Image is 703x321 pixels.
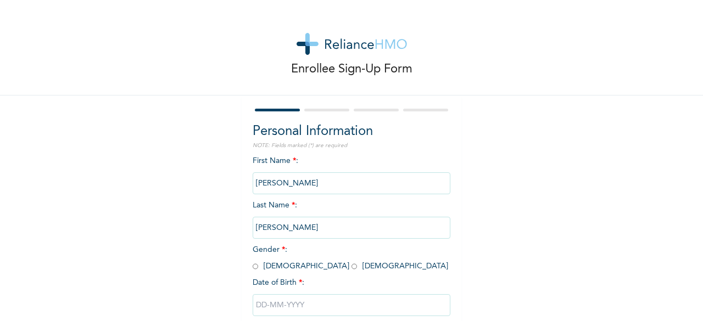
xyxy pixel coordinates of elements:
[253,201,450,232] span: Last Name :
[253,294,450,316] input: DD-MM-YYYY
[253,172,450,194] input: Enter your first name
[253,246,448,270] span: Gender : [DEMOGRAPHIC_DATA] [DEMOGRAPHIC_DATA]
[253,122,450,142] h2: Personal Information
[297,33,407,55] img: logo
[253,157,450,187] span: First Name :
[291,60,412,78] p: Enrollee Sign-Up Form
[253,277,304,289] span: Date of Birth :
[253,142,450,150] p: NOTE: Fields marked (*) are required
[253,217,450,239] input: Enter your last name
